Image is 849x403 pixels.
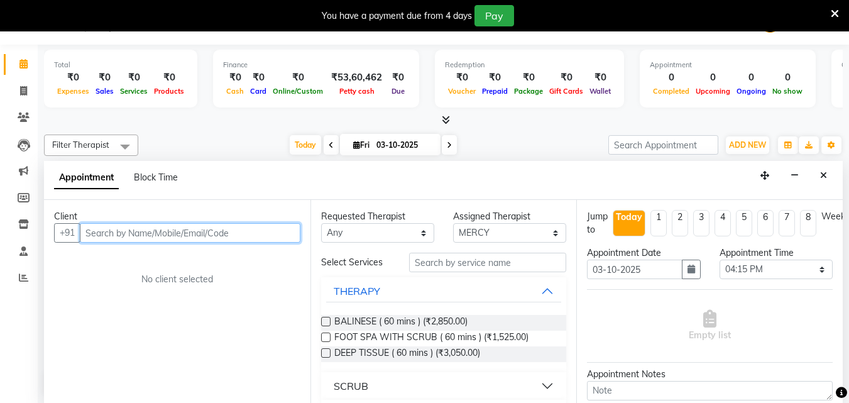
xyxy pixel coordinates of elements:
[247,87,270,96] span: Card
[312,256,400,269] div: Select Services
[54,70,92,85] div: ₹0
[650,60,806,70] div: Appointment
[334,346,480,362] span: DEEP TISSUE ( 60 mins ) (₹3,050.00)
[650,210,667,236] li: 1
[54,210,300,223] div: Client
[650,87,693,96] span: Completed
[587,246,700,260] div: Appointment Date
[290,135,321,155] span: Today
[814,166,833,185] button: Close
[322,9,472,23] div: You have a payment due from 4 days
[693,210,709,236] li: 3
[769,70,806,85] div: 0
[92,70,117,85] div: ₹0
[511,87,546,96] span: Package
[134,172,178,183] span: Block Time
[587,260,682,279] input: yyyy-mm-dd
[117,70,151,85] div: ₹0
[736,210,752,236] li: 5
[334,378,368,394] div: SCRUB
[54,223,80,243] button: +91
[693,87,733,96] span: Upcoming
[54,60,187,70] div: Total
[546,70,586,85] div: ₹0
[733,70,769,85] div: 0
[336,87,378,96] span: Petty cash
[92,87,117,96] span: Sales
[270,70,326,85] div: ₹0
[729,140,766,150] span: ADD NEW
[388,87,408,96] span: Due
[334,315,468,331] span: BALINESE ( 60 mins ) (₹2,850.00)
[270,87,326,96] span: Online/Custom
[350,140,373,150] span: Fri
[726,136,769,154] button: ADD NEW
[474,5,514,26] button: Pay
[334,331,529,346] span: FOOT SPA WITH SCRUB ( 60 mins ) (₹1,525.00)
[693,70,733,85] div: 0
[546,87,586,96] span: Gift Cards
[223,60,409,70] div: Finance
[387,70,409,85] div: ₹0
[769,87,806,96] span: No show
[733,87,769,96] span: Ongoing
[321,210,434,223] div: Requested Therapist
[52,140,109,150] span: Filter Therapist
[587,210,608,236] div: Jump to
[151,70,187,85] div: ₹0
[247,70,270,85] div: ₹0
[373,136,435,155] input: 2025-10-03
[117,87,151,96] span: Services
[650,70,693,85] div: 0
[223,70,247,85] div: ₹0
[453,210,566,223] div: Assigned Therapist
[715,210,731,236] li: 4
[54,167,119,189] span: Appointment
[757,210,774,236] li: 6
[608,135,718,155] input: Search Appointment
[586,70,614,85] div: ₹0
[445,60,614,70] div: Redemption
[800,210,816,236] li: 8
[445,87,479,96] span: Voucher
[586,87,614,96] span: Wallet
[689,310,731,342] span: Empty list
[326,375,562,397] button: SCRUB
[672,210,688,236] li: 2
[511,70,546,85] div: ₹0
[779,210,795,236] li: 7
[479,70,511,85] div: ₹0
[151,87,187,96] span: Products
[326,70,387,85] div: ₹53,60,462
[334,284,380,299] div: THERAPY
[223,87,247,96] span: Cash
[616,211,642,224] div: Today
[54,87,92,96] span: Expenses
[409,253,566,272] input: Search by service name
[445,70,479,85] div: ₹0
[479,87,511,96] span: Prepaid
[720,246,833,260] div: Appointment Time
[587,368,833,381] div: Appointment Notes
[84,273,270,286] div: No client selected
[80,223,300,243] input: Search by Name/Mobile/Email/Code
[326,280,562,302] button: THERAPY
